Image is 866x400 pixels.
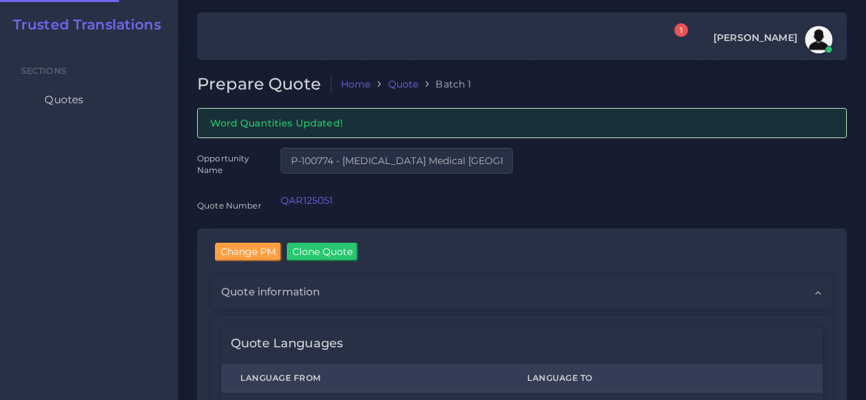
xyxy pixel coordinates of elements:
h2: Prepare Quote [197,75,331,94]
div: Word Quantities Updated! [197,108,847,137]
a: QAR125051 [281,194,333,206]
span: Sections [21,66,66,76]
a: [PERSON_NAME]avatar [706,26,837,53]
label: Opportunity Name [197,152,262,176]
input: Change PM [215,243,281,261]
th: Language From [221,365,508,392]
th: Language To [508,365,823,392]
li: Batch 1 [418,77,471,91]
a: Trusted Translations [3,16,161,33]
span: 1 [674,23,688,37]
label: Quote Number [197,200,262,211]
img: avatar [805,26,832,53]
a: Home [341,77,371,91]
input: Clone Quote [287,243,358,261]
a: Quotes [10,85,168,114]
h4: Quote Languages [231,336,343,351]
div: Quote information [212,275,832,309]
a: 1 [662,31,686,49]
span: Quote information [221,284,320,299]
a: Quote [388,77,419,91]
span: Quotes [44,92,84,107]
span: [PERSON_NAME] [713,33,798,42]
